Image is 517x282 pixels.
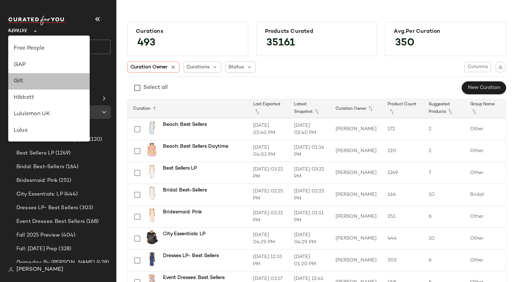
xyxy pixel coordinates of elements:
[330,99,382,118] th: Curation Owner
[163,121,207,128] b: Beach: Best Sellers
[248,99,289,118] th: Last Exported
[423,162,464,184] td: 7
[289,99,330,118] th: Latest Snapshot
[16,259,95,267] span: Gameday: By [PERSON_NAME]
[14,94,84,102] div: Hibbett
[289,140,330,162] td: [DATE] 01:14 PM
[382,206,423,228] td: 251
[8,16,66,25] img: cfy_white_logo.C9jOOHJF.svg
[289,162,330,184] td: [DATE] 03:22 PM
[145,209,159,222] img: LOVF-WD4604_V1.jpg
[423,184,464,206] td: 10
[163,165,197,172] b: Best Sellers LP
[130,31,162,55] span: 493
[163,230,205,238] b: City Essentials: LP
[382,184,423,206] td: 164
[187,64,210,71] span: Curations
[382,228,423,250] td: 444
[145,121,159,135] img: SDYS-WD139_V1.jpg
[16,231,60,239] span: Fall 2025 Preview
[382,140,423,162] td: 120
[423,99,464,118] th: Suggested Products
[382,250,423,271] td: 303
[498,65,503,69] img: svg%3e
[465,228,506,250] td: Other
[465,118,506,140] td: Other
[16,218,85,226] span: Event Dresses: Best Sellers
[248,118,289,140] td: [DATE] 02:40 PM
[163,209,202,216] b: Bridesmaid: Pink
[382,99,423,118] th: Product Count
[78,204,93,212] span: (303)
[14,110,84,118] div: Lululemon UK
[330,118,382,140] td: [PERSON_NAME]
[330,162,382,184] td: [PERSON_NAME]
[423,140,464,162] td: 2
[163,187,207,194] b: Bridal: Best-Sellers
[143,84,168,92] div: Select all
[423,250,464,271] td: 6
[382,162,423,184] td: 1249
[128,99,248,118] th: Curation
[57,245,71,253] span: (328)
[289,184,330,206] td: [DATE] 02:25 PM
[145,252,159,266] img: LIOR-WD45_V1.jpg
[64,163,79,171] span: (164)
[330,206,382,228] td: [PERSON_NAME]
[16,163,64,171] span: Bridal: Best-Sellers
[289,228,330,250] td: [DATE] 04:29 PM
[248,228,289,250] td: [DATE] 04:29 PM
[228,64,244,71] span: Status
[14,44,84,53] div: Free People
[260,31,302,55] span: 35161
[88,136,102,144] span: (120)
[14,61,84,69] div: GAP
[16,149,54,157] span: Best Sellers LP
[248,162,289,184] td: [DATE] 03:22 PM
[464,62,491,72] button: Columns
[8,267,14,272] img: svg%3e
[465,162,506,184] td: Other
[289,206,330,228] td: [DATE] 01:11 PM
[248,184,289,206] td: [DATE] 02:25 PM
[8,23,27,36] span: Revolve
[289,250,330,271] td: [DATE] 01:20 PM
[136,28,240,35] div: Curations
[58,177,71,185] span: (251)
[465,140,506,162] td: Other
[14,126,84,135] div: Lulus
[462,81,506,94] button: New Curation
[95,259,109,267] span: (428)
[289,118,330,140] td: [DATE] 02:40 PM
[63,190,78,198] span: (444)
[465,184,506,206] td: Bridal
[330,250,382,271] td: [PERSON_NAME]
[388,31,421,55] span: 350
[382,118,423,140] td: 172
[145,187,159,200] img: WWWR-WD123_V1.jpg
[330,184,382,206] td: [PERSON_NAME]
[163,143,228,150] b: Beach: Best Sellers Daytime
[248,206,289,228] td: [DATE] 03:31 PM
[8,36,90,142] div: undefined-list
[14,77,84,85] div: Gilt
[85,218,99,226] span: (168)
[163,252,219,259] b: Dresses LP- Best Sellers
[145,143,159,157] img: LSPA-WX2155_V1.jpg
[465,206,506,228] td: Other
[145,230,159,244] img: TLAU-WS435_V1.jpg
[423,118,464,140] td: 2
[16,190,63,198] span: City Essentials: LP
[248,140,289,162] td: [DATE] 04:03 PM
[130,64,167,71] span: Curation Owner
[330,140,382,162] td: [PERSON_NAME]
[423,206,464,228] td: 6
[465,250,506,271] td: Other
[248,250,289,271] td: [DATE] 12:33 PM
[145,165,159,178] img: UNDR-WD13_V1.jpg
[163,274,225,281] b: Event Dresses: Best Sellers
[16,177,58,185] span: Bridesmaid: Pink
[468,85,500,91] span: New Curation
[60,231,75,239] span: (404)
[54,149,71,157] span: (1249)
